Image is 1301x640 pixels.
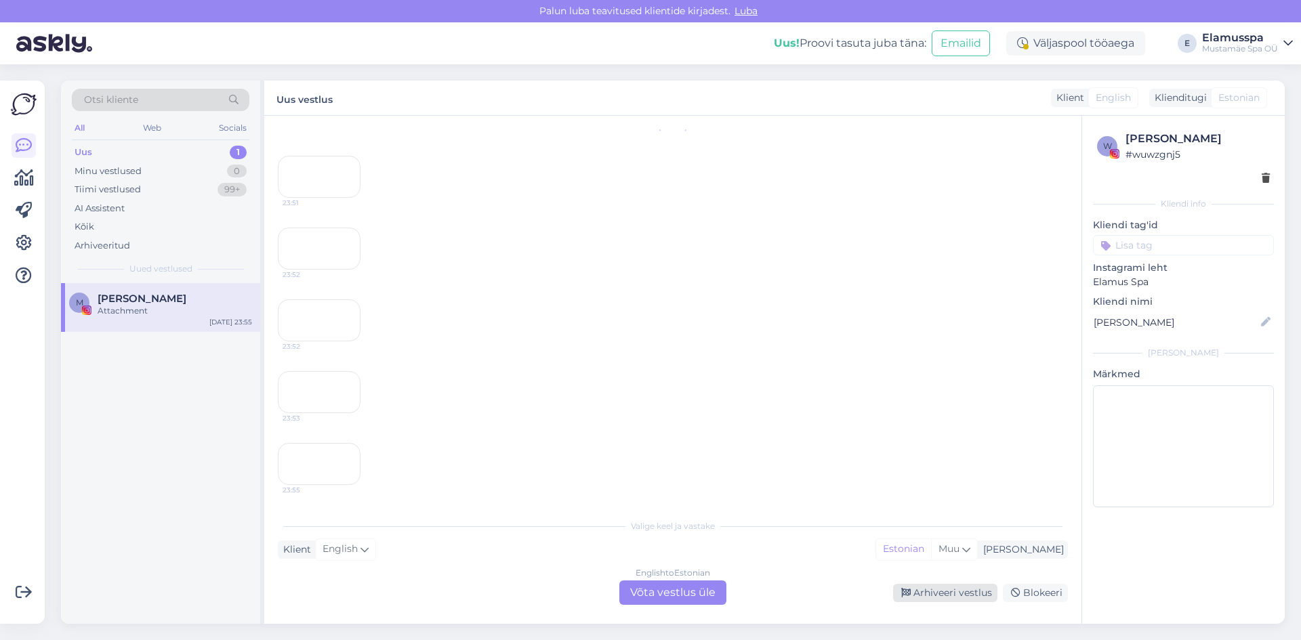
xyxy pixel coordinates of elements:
[72,119,87,137] div: All
[218,183,247,196] div: 99+
[1093,295,1274,309] p: Kliendi nimi
[932,30,990,56] button: Emailid
[1126,131,1270,147] div: [PERSON_NAME]
[1202,43,1278,54] div: Mustamäe Spa OÜ
[283,485,333,495] span: 23:55
[75,183,141,196] div: Tiimi vestlused
[1093,218,1274,232] p: Kliendi tag'id
[774,37,800,49] b: Uus!
[227,165,247,178] div: 0
[98,305,252,317] div: Attachment
[1003,584,1068,602] div: Blokeeri
[1093,367,1274,381] p: Märkmed
[774,35,926,51] div: Proovi tasuta juba täna:
[1126,147,1270,162] div: # wuwzgnj5
[730,5,762,17] span: Luba
[1093,275,1274,289] p: Elamus Spa
[938,542,959,555] span: Muu
[1149,91,1207,105] div: Klienditugi
[98,293,186,305] span: Margit Kurn
[1051,91,1084,105] div: Klient
[75,146,92,159] div: Uus
[75,165,142,178] div: Minu vestlused
[84,93,138,107] span: Otsi kliente
[1093,235,1274,255] input: Lisa tag
[129,263,192,275] span: Uued vestlused
[278,542,311,557] div: Klient
[1093,198,1274,210] div: Kliendi info
[978,542,1064,557] div: [PERSON_NAME]
[276,89,333,107] label: Uus vestlus
[209,317,252,327] div: [DATE] 23:55
[1096,91,1131,105] span: English
[1094,315,1258,330] input: Lisa nimi
[1093,261,1274,275] p: Instagrami leht
[216,119,249,137] div: Socials
[76,297,83,307] span: M
[278,520,1068,532] div: Valige keel ja vastake
[1093,347,1274,359] div: [PERSON_NAME]
[283,413,333,423] span: 23:53
[1103,141,1112,151] span: w
[1006,31,1145,56] div: Väljaspool tööaega
[75,239,130,253] div: Arhiveeritud
[283,341,333,351] span: 23:52
[1178,34,1197,53] div: E
[11,91,37,117] img: Askly Logo
[75,220,94,234] div: Kõik
[1202,33,1293,54] a: ElamusspaMustamäe Spa OÜ
[230,146,247,159] div: 1
[636,567,710,579] div: English to Estonian
[283,198,333,208] span: 23:51
[323,542,358,557] span: English
[1202,33,1278,43] div: Elamusspa
[619,580,726,605] div: Võta vestlus üle
[1218,91,1260,105] span: Estonian
[75,202,125,215] div: AI Assistent
[893,584,997,602] div: Arhiveeri vestlus
[283,270,333,280] span: 23:52
[876,539,931,559] div: Estonian
[140,119,164,137] div: Web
